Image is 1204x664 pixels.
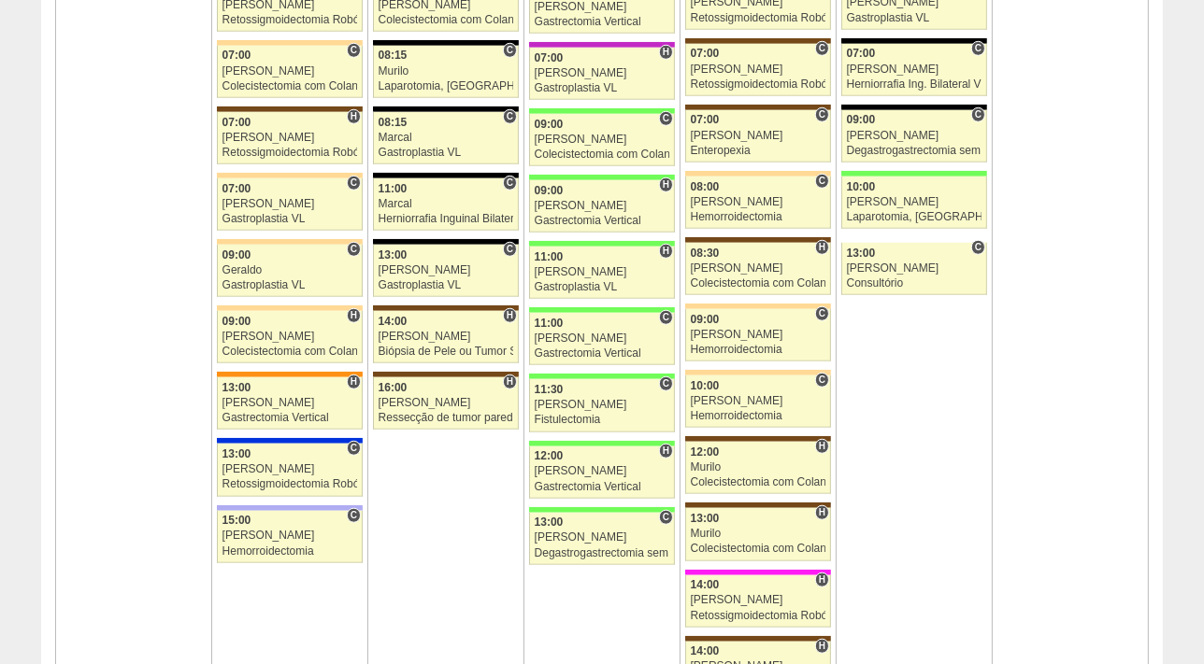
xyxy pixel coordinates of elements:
div: Laparotomia, [GEOGRAPHIC_DATA], Drenagem, Bridas VL [847,211,982,223]
div: Herniorrafia Inguinal Bilateral [379,213,514,225]
a: C 07:00 [PERSON_NAME] Colecistectomia com Colangiografia VL [217,46,363,98]
div: [PERSON_NAME] [222,397,358,409]
span: 09:00 [222,315,251,328]
div: Gastroplastia VL [535,82,670,94]
span: Consultório [815,107,829,122]
div: [PERSON_NAME] [222,132,358,144]
div: Key: Maria Braido [529,42,675,48]
a: C 13:00 [PERSON_NAME] Gastroplastia VL [373,245,519,297]
span: 07:00 [222,116,251,129]
a: H 14:00 [PERSON_NAME] Retossigmoidectomia Robótica [685,575,831,628]
div: [PERSON_NAME] [535,465,670,477]
a: C 07:00 [PERSON_NAME] Gastroplastia VL [217,178,363,231]
div: Colecistectomia com Colangiografia VL [691,543,826,555]
span: Consultório [815,41,829,56]
div: [PERSON_NAME] [691,130,826,142]
span: Hospital [815,572,829,587]
div: Retossigmoidectomia Robótica [222,478,358,490]
div: Key: Blanc [373,239,519,245]
a: C 07:00 [PERSON_NAME] Herniorrafia Ing. Bilateral VL [841,44,987,96]
span: Consultório [347,242,361,257]
div: [PERSON_NAME] [847,130,982,142]
div: Key: Bartira [217,40,363,46]
div: [PERSON_NAME] [691,64,826,76]
a: C 08:15 Marcal Gastroplastia VL [373,112,519,164]
a: C 10:00 [PERSON_NAME] Hemorroidectomia [685,375,831,428]
span: 07:00 [691,47,720,60]
span: Consultório [815,306,829,321]
div: Key: Bartira [217,305,363,311]
div: Murilo [691,461,826,473]
div: Enteropexia [691,145,826,157]
span: Hospital [659,444,673,459]
a: C 13:00 [PERSON_NAME] Consultório [841,243,987,295]
span: Consultório [347,43,361,58]
div: Fistulectomia [535,414,670,426]
div: Hemorroidectomia [691,410,826,422]
div: Key: Brasil [529,441,675,446]
div: Key: Brasil [529,241,675,247]
div: Key: Brasil [529,507,675,513]
span: Hospital [347,109,361,124]
div: Key: Brasil [841,171,987,177]
div: [PERSON_NAME] [691,395,826,407]
span: 13:00 [222,447,251,460]
span: Hospital [659,244,673,259]
div: Gastroplastia VL [535,281,670,293]
a: H 08:30 [PERSON_NAME] Colecistectomia com Colangiografia VL [685,243,831,295]
a: H 12:00 Murilo Colecistectomia com Colangiografia VL [685,442,831,494]
div: [PERSON_NAME] [222,530,358,542]
a: C 15:00 [PERSON_NAME] Hemorroidectomia [217,511,363,563]
div: Key: Santa Joana [685,105,831,110]
span: Consultório [659,376,673,391]
div: Key: Bartira [217,173,363,178]
div: Key: Santa Joana [685,502,831,508]
div: Key: Blanc [841,105,987,110]
span: Consultório [347,441,361,456]
div: Key: Brasil [529,307,675,313]
div: Key: Blanc [373,106,519,112]
div: Marcal [379,198,514,210]
div: Gastrectomia Vertical [535,215,670,227]
a: C 09:00 Geraldo Gastroplastia VL [217,245,363,297]
div: Key: Santa Joana [685,636,831,642]
span: 09:00 [535,184,564,197]
span: 07:00 [691,113,720,126]
span: 15:00 [222,514,251,527]
span: Hospital [347,374,361,389]
span: 16:00 [379,381,408,394]
span: Hospital [815,240,829,255]
div: Gastrectomia Vertical [535,16,670,28]
div: Key: Christóvão da Gama [217,505,363,511]
span: 10:00 [691,379,720,392]
span: Hospital [503,374,517,389]
span: 07:00 [222,182,251,195]
div: Key: São Luiz - Itaim [217,438,363,444]
span: Consultório [503,43,517,58]
a: 10:00 [PERSON_NAME] Laparotomia, [GEOGRAPHIC_DATA], Drenagem, Bridas VL [841,177,987,229]
span: 07:00 [847,47,876,60]
span: 12:00 [691,445,720,459]
div: [PERSON_NAME] [222,198,358,210]
div: Colecistectomia com Colangiografia VL [222,80,358,92]
a: C 08:00 [PERSON_NAME] Hemorroidectomia [685,177,831,229]
a: H 13:00 [PERSON_NAME] Gastrectomia Vertical [217,377,363,430]
div: Retossigmoidectomia Robótica [691,12,826,24]
span: Consultório [815,174,829,189]
span: 09:00 [535,118,564,131]
a: C 09:00 [PERSON_NAME] Degastrogastrectomia sem vago [841,110,987,162]
span: Consultório [659,510,673,525]
div: Gastroplastia VL [379,147,514,159]
span: 13:00 [847,247,876,260]
div: [PERSON_NAME] [535,1,670,13]
div: Key: Bartira [685,171,831,177]
span: Consultório [659,310,673,325]
span: 13:00 [691,512,720,525]
div: Murilo [379,65,514,78]
div: Gastroplastia VL [379,279,514,291]
div: Key: Santa Joana [685,38,831,44]
div: Gastrectomia Vertical [535,481,670,493]
div: Colecistectomia com Colangiografia VL [379,14,514,26]
div: Consultório [847,277,982,290]
a: C 11:00 Marcal Herniorrafia Inguinal Bilateral [373,178,519,231]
